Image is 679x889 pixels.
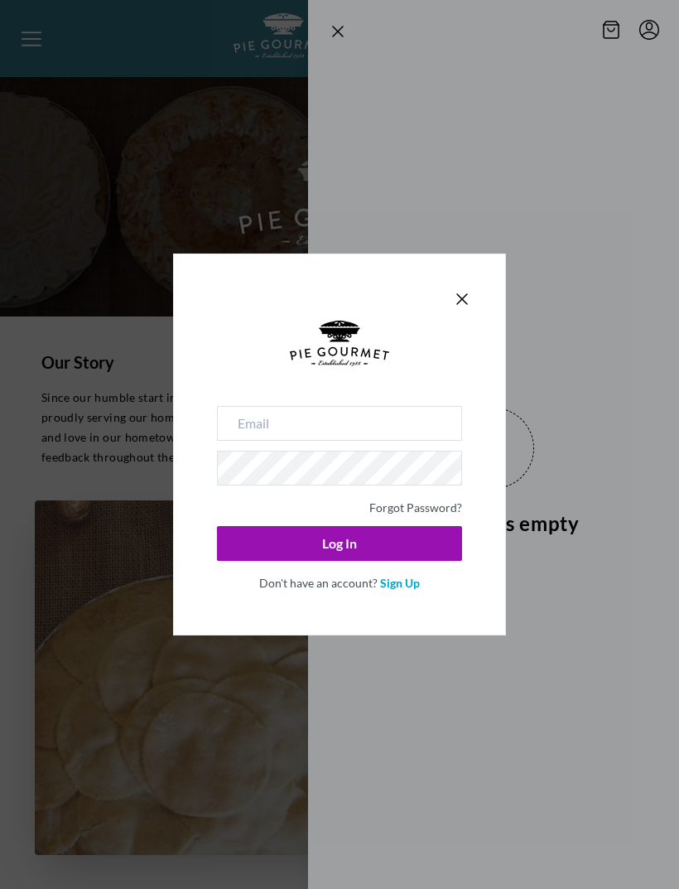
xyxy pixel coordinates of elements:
a: Forgot Password? [369,500,462,515]
button: Close panel [452,289,472,309]
button: Log In [217,526,462,561]
span: Don't have an account? [259,576,378,590]
input: Email [217,406,462,441]
a: Sign Up [380,576,420,590]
